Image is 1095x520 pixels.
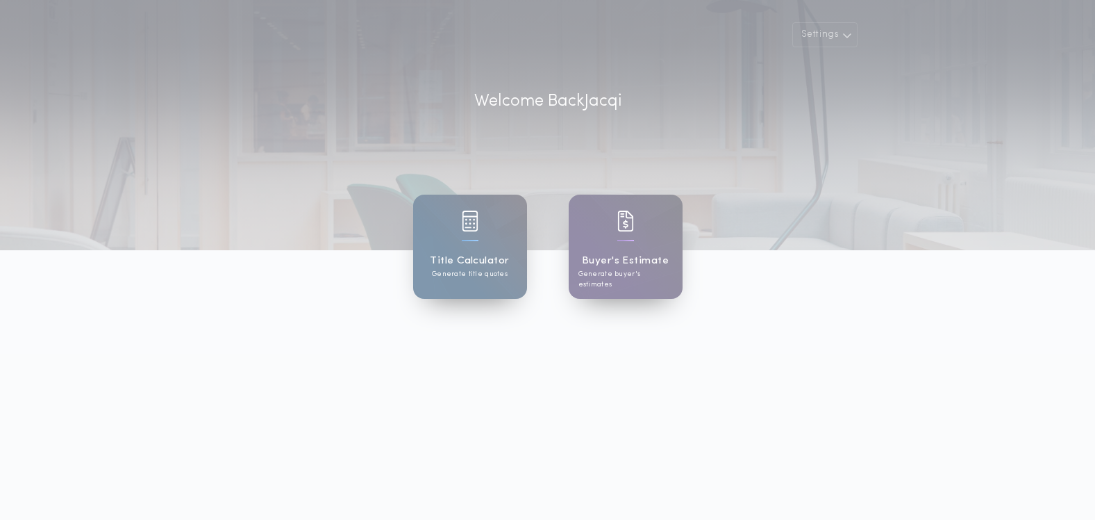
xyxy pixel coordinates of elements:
p: Welcome Back Jacqi [474,89,621,114]
a: card iconBuyer's EstimateGenerate buyer's estimates [569,195,683,299]
a: card iconTitle CalculatorGenerate title quotes [413,195,527,299]
h1: Buyer's Estimate [582,253,669,269]
p: Generate title quotes [432,269,508,279]
h1: Title Calculator [430,253,509,269]
button: Settings [792,22,858,47]
p: Generate buyer's estimates [578,269,673,290]
img: card icon [617,211,634,231]
img: card icon [462,211,478,231]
